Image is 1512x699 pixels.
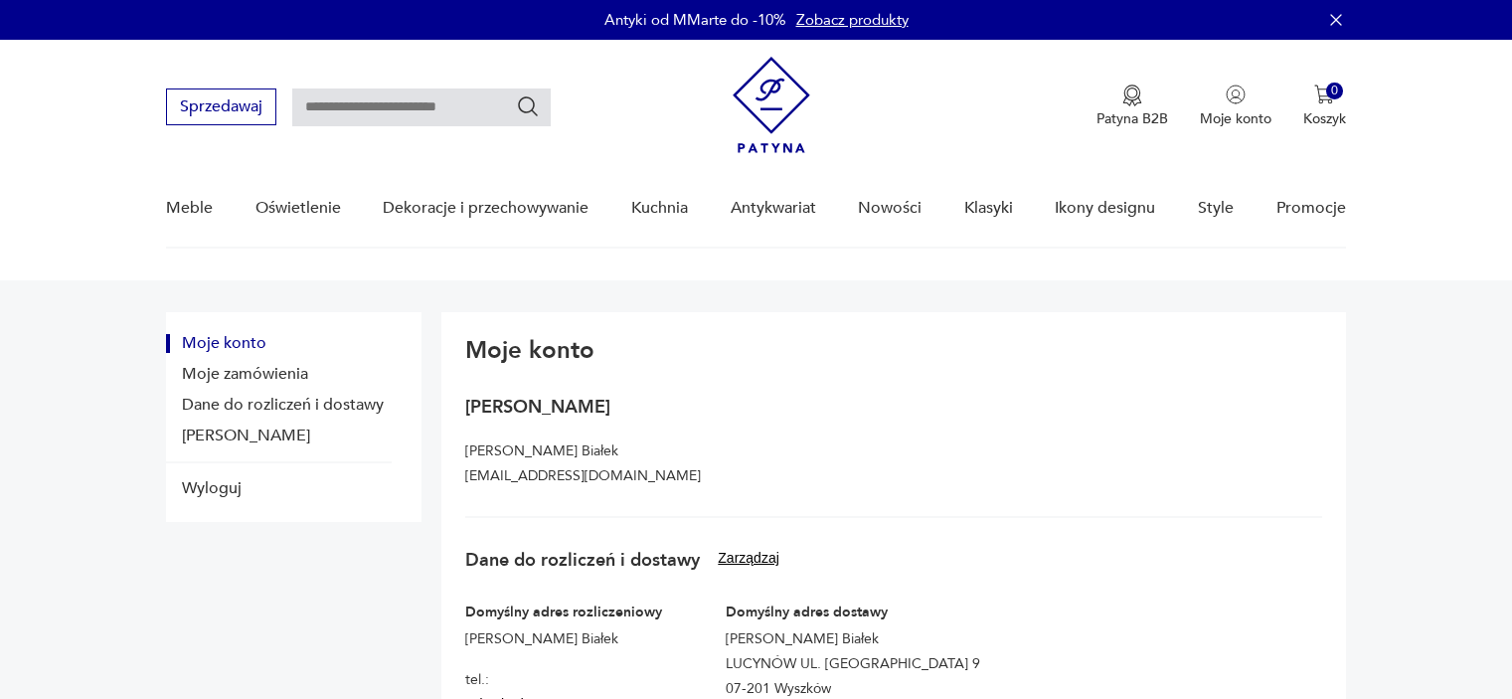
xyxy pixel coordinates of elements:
[1096,85,1168,128] a: Ikona medaluPatyna B2B
[166,396,392,415] button: Dane do rozliczeń i dostawy
[1200,85,1271,128] a: Ikonka użytkownikaMoje konto
[166,88,276,125] button: Sprzedawaj
[465,442,1321,459] p: [PERSON_NAME] Białek
[166,101,276,115] a: Sprzedawaj
[1303,109,1346,128] p: Koszyk
[964,170,1013,247] a: Klasyki
[465,397,1321,419] h3: [PERSON_NAME]
[726,655,980,672] p: LUCYNÓW UL. [GEOGRAPHIC_DATA] 9
[1198,170,1234,247] a: Style
[465,671,662,688] p: tel.:
[1314,85,1334,104] img: Ikona koszyka
[1122,85,1142,106] img: Ikona medalu
[631,170,688,247] a: Kuchnia
[1055,170,1155,247] a: Ikony designu
[255,170,341,247] a: Oświetlenie
[465,604,662,620] p: Domyślny adres rozliczeniowy
[516,94,540,118] button: Szukaj
[1303,85,1346,128] button: 0Koszyk
[465,550,1321,572] h3: Dane do rozliczeń i dostawy
[166,427,392,445] button: Dane konta
[731,170,816,247] a: Antykwariat
[465,336,1321,365] h2: Moje konto
[166,170,213,247] a: Meble
[796,10,909,30] a: Zobacz produkty
[718,550,778,567] button: Zarządzaj
[733,57,810,153] img: Patyna - sklep z meblami i dekoracjami vintage
[1326,83,1343,99] div: 0
[1276,170,1346,247] a: Promocje
[858,170,922,247] a: Nowości
[166,334,392,353] button: Moje konto
[726,604,980,620] p: Domyślny adres dostawy
[1096,109,1168,128] p: Patyna B2B
[383,170,588,247] a: Dekoracje i przechowywanie
[604,10,786,30] p: Antyki od MMarte do -10%
[726,680,980,697] p: 07-201 Wyszków
[465,630,662,647] p: [PERSON_NAME] Białek
[465,467,1321,484] p: [EMAIL_ADDRESS][DOMAIN_NAME]
[166,479,392,498] button: Wyloguj
[1096,85,1168,128] button: Patyna B2B
[1200,109,1271,128] p: Moje konto
[1200,85,1271,128] button: Moje konto
[1226,85,1246,104] img: Ikonka użytkownika
[726,630,980,647] p: [PERSON_NAME] Białek
[166,365,392,384] button: Moje zamówienia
